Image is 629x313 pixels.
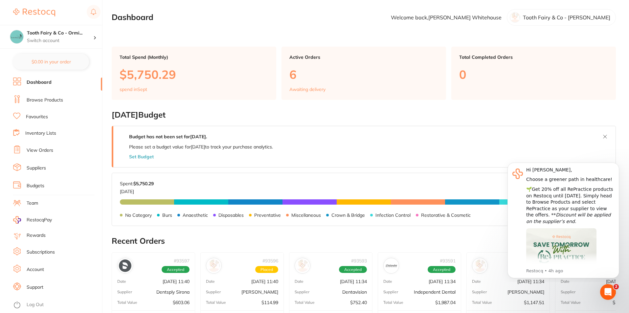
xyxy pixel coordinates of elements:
p: Dentavision [342,289,367,295]
a: Active Orders6Awaiting delivery [281,47,446,100]
p: $1,147.51 [524,300,544,305]
p: [DATE] 11:34 [340,279,367,284]
p: Date [472,279,481,284]
p: 6 [289,68,438,81]
p: Tooth Fairy & Co - [PERSON_NAME] [523,14,610,20]
p: Total Spend (Monthly) [120,55,268,60]
p: Total Value [383,300,403,305]
p: Date [295,279,303,284]
p: Awaiting delivery [289,87,326,92]
p: [DATE] [120,186,154,194]
p: Total Value [206,300,226,305]
a: Restocq Logo [13,5,55,20]
p: # 93593 [351,258,367,263]
a: View Orders [27,147,53,154]
p: Independent Dental [414,289,456,295]
p: Welcome back, [PERSON_NAME] Whitehouse [391,14,502,20]
button: $0.00 in your order [13,54,89,70]
p: $1,987.04 [435,300,456,305]
p: [DATE] 11:40 [251,279,278,284]
span: Accepted [162,266,190,273]
p: Burs [162,212,172,218]
span: RestocqPay [27,217,52,223]
p: Supplier [561,290,575,294]
span: Accepted [339,266,367,273]
p: [DATE] 11:40 [163,279,190,284]
strong: Budget has not been set for [DATE] . [129,134,207,140]
p: Please set a budget value for [DATE] to track your purchase analytics. [129,144,273,149]
a: Inventory Lists [25,130,56,137]
p: Supplier [472,290,487,294]
p: $114.99 [261,300,278,305]
h4: Tooth Fairy & Co - Ormiston [27,30,93,36]
p: Supplier [383,290,398,294]
p: Dentsply Sirona [156,289,190,295]
img: Independent Dental [385,259,397,272]
p: [DATE] 11:34 [517,279,544,284]
a: Budgets [27,183,44,189]
img: Dentsply Sirona [119,259,131,272]
iframe: Intercom notifications message [498,157,629,282]
h2: Recent Orders [112,236,616,246]
span: 2 [614,284,619,289]
a: Dashboard [27,79,52,86]
p: Anaesthetic [183,212,208,218]
a: Account [27,266,44,273]
p: Total Completed Orders [459,55,608,60]
a: Subscriptions [27,249,55,256]
p: Date [383,279,392,284]
img: Henry Schein Halas [474,259,486,272]
p: Total Value [472,300,492,305]
p: # 93597 [174,258,190,263]
img: RestocqPay [13,216,21,224]
img: Adam Dental [208,259,220,272]
p: Switch account [27,37,93,44]
a: Favourites [26,114,48,120]
p: Total Value [117,300,137,305]
img: Restocq Logo [13,9,55,16]
h2: Dashboard [112,13,153,22]
p: [PERSON_NAME] [507,289,544,295]
p: spend in Sept [120,87,147,92]
a: Total Spend (Monthly)$5,750.29spend inSept [112,47,276,100]
p: $603.06 [173,300,190,305]
p: Crown & Bridge [331,212,365,218]
button: Set Budget [129,154,154,159]
iframe: Intercom live chat [600,284,616,300]
img: Dentavision [296,259,309,272]
a: RestocqPay [13,216,52,224]
p: # 93596 [262,258,278,263]
p: Date [206,279,215,284]
strong: $5,750.29 [133,181,154,187]
p: $752.40 [350,300,367,305]
p: Infection Control [375,212,411,218]
a: Browse Products [27,97,63,103]
a: Suppliers [27,165,46,171]
p: 0 [459,68,608,81]
p: Supplier [206,290,221,294]
p: No Category [125,212,152,218]
p: Total Value [295,300,315,305]
p: Miscellaneous [291,212,321,218]
a: Support [27,284,43,291]
p: Active Orders [289,55,438,60]
a: Rewards [27,232,46,239]
p: Date [561,279,570,284]
p: Preventative [254,212,281,218]
p: Restorative & Cosmetic [421,212,471,218]
p: $5,750.29 [120,68,268,81]
img: Tooth Fairy & Co - Ormiston [10,30,23,43]
p: Date [117,279,126,284]
button: Log Out [13,300,100,310]
p: [PERSON_NAME] [241,289,278,295]
p: Total Value [561,300,581,305]
p: Spent: [120,181,154,186]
